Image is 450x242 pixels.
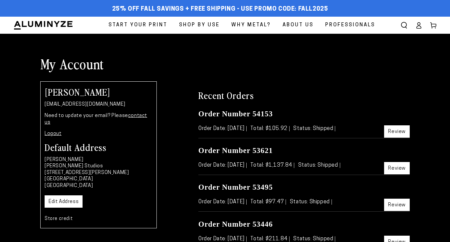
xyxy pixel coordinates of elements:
[226,17,276,34] a: Why Metal?
[198,110,273,118] a: Order Number 54153
[13,20,73,30] img: Aluminyze
[293,236,335,242] span: Status: Shipped
[320,17,380,34] a: Professionals
[290,199,332,205] span: Status: Shipped
[198,163,247,168] span: Order Date: [DATE]
[45,101,152,108] p: [EMAIL_ADDRESS][DOMAIN_NAME]
[397,18,411,33] summary: Search our site
[109,21,167,30] span: Start Your Print
[198,126,247,131] span: Order Date: [DATE]
[45,131,62,136] a: Logout
[293,126,335,131] span: Status: Shipped
[250,163,294,168] span: Total: $1,137.84
[278,17,319,34] a: About Us
[231,21,271,30] span: Why Metal?
[40,55,410,72] h1: My Account
[384,125,410,138] a: Review
[45,113,152,126] p: Need to update your email? Please
[384,199,410,211] a: Review
[384,162,410,174] a: Review
[250,236,289,242] span: Total: $211.84
[250,126,289,131] span: Total: $105.92
[45,87,152,96] h2: [PERSON_NAME]
[298,163,340,168] span: Status: Shipped
[198,199,247,205] span: Order Date: [DATE]
[45,142,152,152] h3: Default Address
[250,199,286,205] span: Total: $97.47
[45,216,73,221] a: Store credit
[198,236,247,242] span: Order Date: [DATE]
[198,89,410,101] h2: Recent Orders
[45,157,152,189] p: [PERSON_NAME] [PERSON_NAME] Studios [STREET_ADDRESS][PERSON_NAME] [GEOGRAPHIC_DATA] [GEOGRAPHIC_D...
[198,220,273,228] a: Order Number 53446
[283,21,314,30] span: About Us
[179,21,220,30] span: Shop By Use
[174,17,225,34] a: Shop By Use
[325,21,375,30] span: Professionals
[45,195,83,208] a: Edit Address
[112,6,328,13] span: 25% off FALL Savings + Free Shipping - Use Promo Code: FALL2025
[198,183,273,191] a: Order Number 53495
[104,17,172,34] a: Start Your Print
[45,113,147,125] a: contact us
[198,146,273,155] a: Order Number 53621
